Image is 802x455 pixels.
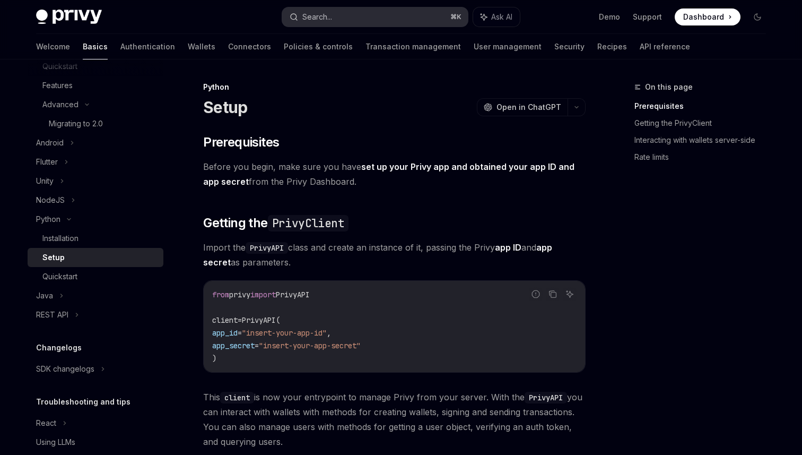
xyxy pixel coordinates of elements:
[203,159,586,189] span: Before you begin, make sure you have from the Privy Dashboard.
[212,315,238,325] span: client
[203,82,586,92] div: Python
[238,328,242,338] span: =
[42,79,73,92] div: Features
[525,392,567,404] code: PrivyAPI
[203,214,348,231] span: Getting the
[36,417,56,430] div: React
[749,8,766,25] button: Toggle dark mode
[284,34,353,59] a: Policies & controls
[49,117,103,130] div: Migrating to 2.0
[634,132,774,149] a: Interacting with wallets server-side
[634,149,774,166] a: Rate limits
[36,436,75,449] div: Using LLMs
[212,354,216,363] span: )
[554,34,585,59] a: Security
[28,433,163,452] a: Using LLMs
[188,34,215,59] a: Wallets
[83,34,108,59] a: Basics
[634,98,774,115] a: Prerequisites
[220,392,254,404] code: client
[238,315,242,325] span: =
[259,341,361,350] span: "insert-your-app-secret"
[477,98,568,116] button: Open in ChatGPT
[28,76,163,95] a: Features
[276,290,310,299] span: PrivyAPI
[242,315,280,325] span: PrivyAPI(
[42,270,77,283] div: Quickstart
[36,363,94,375] div: SDK changelogs
[36,175,54,187] div: Unity
[640,34,690,59] a: API reference
[36,136,64,149] div: Android
[246,242,288,254] code: PrivyAPI
[268,215,348,231] code: PrivyClient
[597,34,627,59] a: Recipes
[327,328,331,338] span: ,
[36,289,53,302] div: Java
[42,232,79,245] div: Installation
[473,7,520,27] button: Ask AI
[546,287,560,301] button: Copy the contents from the code block
[491,12,512,22] span: Ask AI
[228,34,271,59] a: Connectors
[474,34,542,59] a: User management
[250,290,276,299] span: import
[255,341,259,350] span: =
[495,242,521,253] strong: app ID
[28,229,163,248] a: Installation
[28,267,163,286] a: Quickstart
[496,102,561,113] span: Open in ChatGPT
[302,11,332,23] div: Search...
[36,194,65,207] div: NodeJS
[36,10,102,24] img: dark logo
[242,328,327,338] span: "insert-your-app-id"
[634,115,774,132] a: Getting the PrivyClient
[212,341,255,350] span: app_secret
[36,34,70,59] a: Welcome
[683,12,724,22] span: Dashboard
[36,156,58,168] div: Flutter
[42,98,79,111] div: Advanced
[120,34,175,59] a: Authentication
[36,213,60,226] div: Python
[229,290,250,299] span: privy
[563,287,577,301] button: Ask AI
[203,240,586,270] span: Import the class and create an instance of it, passing the Privy and as parameters.
[203,161,574,187] a: set up your Privy app and obtained your app ID and app secret
[365,34,461,59] a: Transaction management
[36,308,68,321] div: REST API
[28,114,163,133] a: Migrating to 2.0
[675,8,740,25] a: Dashboard
[203,134,279,151] span: Prerequisites
[42,251,65,264] div: Setup
[212,328,238,338] span: app_id
[282,7,468,27] button: Search...⌘K
[212,290,229,299] span: from
[599,12,620,22] a: Demo
[28,248,163,267] a: Setup
[450,13,461,21] span: ⌘ K
[36,396,130,408] h5: Troubleshooting and tips
[633,12,662,22] a: Support
[203,390,586,449] span: This is now your entrypoint to manage Privy from your server. With the you can interact with wall...
[529,287,543,301] button: Report incorrect code
[203,98,247,117] h1: Setup
[645,81,693,93] span: On this page
[36,341,82,354] h5: Changelogs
